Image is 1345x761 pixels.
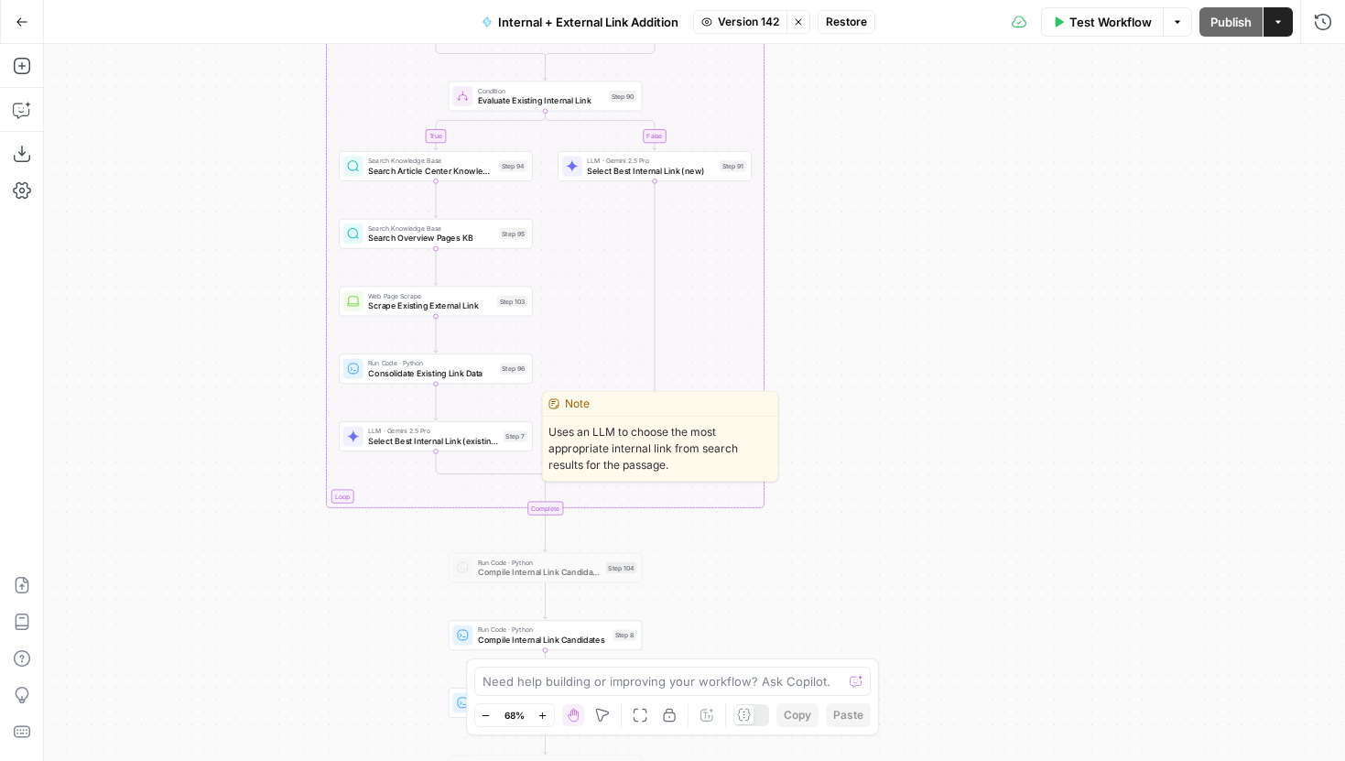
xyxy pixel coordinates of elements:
[784,707,811,723] span: Copy
[720,160,746,171] div: Step 91
[368,290,492,300] span: Web Page Scrape
[368,358,494,368] span: Run Code · Python
[436,31,546,60] g: Edge from step_108 to step_20-conditional-end
[558,151,752,181] div: LLM · Gemini 2.5 ProSelect Best Internal Link (new)Step 91
[368,223,494,234] span: Search Knowledge Base
[434,384,438,420] g: Edge from step_96 to step_7
[609,91,636,102] div: Step 90
[434,181,438,218] g: Edge from step_94 to step_95
[478,566,602,579] span: Compile Internal Link Candidates
[449,688,643,718] div: Run Code · PythonValidate Internal Link CandidatesStep 112
[449,620,643,650] div: Run Code · PythonCompile Internal Link CandidatesStep 8
[826,14,867,30] span: Restore
[434,316,438,353] g: Edge from step_103 to step_96
[587,164,714,177] span: Select Best Internal Link (new)
[498,13,678,31] span: Internal + External Link Addition
[449,502,643,516] div: Complete
[718,14,779,30] span: Version 142
[543,582,547,619] g: Edge from step_104 to step_8
[500,228,527,239] div: Step 95
[368,434,498,447] span: Select Best Internal Link (existing)
[434,249,438,286] g: Edge from step_95 to step_103
[693,10,786,34] button: Version 142
[833,707,863,723] span: Paste
[449,553,643,583] div: Run Code · PythonCompile Internal Link CandidatesStep 104
[500,364,527,375] div: Step 96
[543,57,547,80] g: Edge from step_20-conditional-end to step_90
[546,111,657,149] g: Edge from step_90 to step_91
[368,367,494,380] span: Consolidate Existing Link Data
[543,718,547,755] g: Edge from step_112 to step_105
[543,516,547,552] g: Edge from step_5-iteration-end to step_104
[478,557,602,567] span: Run Code · Python
[339,219,533,249] div: Search Knowledge BaseSearch Overview Pages KBStep 95
[368,426,498,436] span: LLM · Gemini 2.5 Pro
[478,85,604,95] span: Condition
[543,417,777,481] span: Uses an LLM to choose the most appropriate internal link from search results for the passage.
[339,151,533,181] div: Search Knowledge BaseSearch Article Center Knowledge BaseStep 94
[478,625,608,635] span: Run Code · Python
[504,430,527,441] div: Step 7
[478,634,608,647] span: Compile Internal Link Candidates
[1199,7,1263,37] button: Publish
[543,392,777,417] div: Note
[1069,13,1152,31] span: Test Workflow
[606,562,636,573] div: Step 104
[339,287,533,317] div: Web Page ScrapeScrape Existing External LinkStep 103
[339,421,533,451] div: LLM · Gemini 2.5 ProSelect Best Internal Link (existing)Step 7
[368,232,494,245] span: Search Overview Pages KB
[818,10,875,34] button: Restore
[613,630,636,641] div: Step 8
[527,502,563,516] div: Complete
[339,353,533,384] div: Run Code · PythonConsolidate Existing Link DataStep 96
[434,111,546,149] g: Edge from step_90 to step_94
[499,160,527,171] div: Step 94
[471,7,689,37] button: Internal + External Link Addition
[449,82,643,112] div: ConditionEvaluate Existing Internal LinkStep 90
[1041,7,1163,37] button: Test Workflow
[1210,13,1252,31] span: Publish
[776,703,819,727] button: Copy
[497,296,527,307] div: Step 103
[546,181,656,480] g: Edge from step_91 to step_90-conditional-end
[587,156,714,166] span: LLM · Gemini 2.5 Pro
[368,156,494,166] span: Search Knowledge Base
[504,708,525,723] span: 68%
[368,164,494,177] span: Search Article Center Knowledge Base
[478,94,604,107] span: Evaluate Existing Internal Link
[436,451,546,480] g: Edge from step_7 to step_90-conditional-end
[368,299,492,312] span: Scrape Existing External Link
[826,703,871,727] button: Paste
